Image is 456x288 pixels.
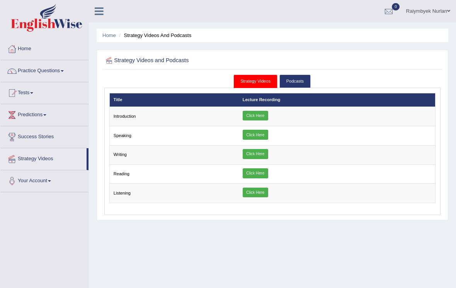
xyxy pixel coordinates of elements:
[110,93,239,107] th: Title
[0,82,88,102] a: Tests
[110,164,239,184] td: Reading
[0,38,88,58] a: Home
[104,56,313,66] h2: Strategy Videos and Podcasts
[0,104,88,124] a: Predictions
[110,126,239,146] td: Speaking
[110,107,239,126] td: Introduction
[392,3,400,10] span: 0
[0,170,88,190] a: Your Account
[243,149,268,159] a: Click Here
[102,32,116,38] a: Home
[239,93,435,107] th: Lecture Recording
[0,126,88,146] a: Success Stories
[117,32,191,39] li: Strategy Videos and Podcasts
[0,148,87,168] a: Strategy Videos
[279,75,311,88] a: Podcasts
[110,145,239,164] td: Writing
[233,75,277,88] a: Strategy Videos
[243,111,268,121] a: Click Here
[110,184,239,203] td: Listening
[243,168,268,178] a: Click Here
[0,60,88,80] a: Practice Questions
[243,130,268,140] a: Click Here
[243,188,268,198] a: Click Here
